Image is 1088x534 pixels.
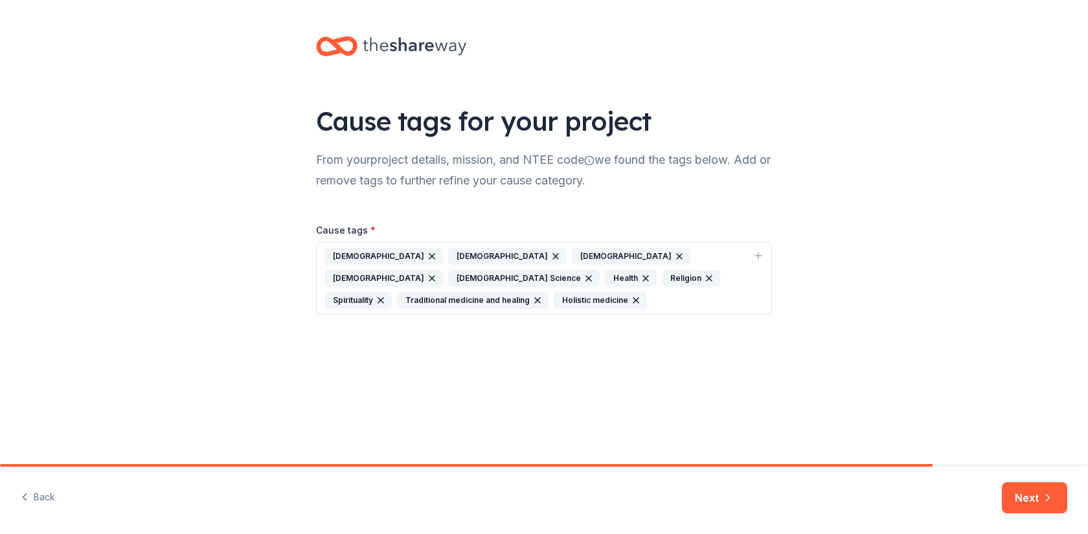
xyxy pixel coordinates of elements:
div: Health [605,270,657,287]
div: Spirituality [324,292,392,309]
div: [DEMOGRAPHIC_DATA] Science [448,270,600,287]
button: Back [21,484,55,511]
div: Holistic medicine [554,292,647,309]
div: [DEMOGRAPHIC_DATA] [448,248,567,265]
div: From your project details, mission, and NTEE code we found the tags below. Add or remove tags to ... [316,150,772,191]
div: Traditional medicine and healing [397,292,549,309]
div: [DEMOGRAPHIC_DATA] [572,248,690,265]
button: [DEMOGRAPHIC_DATA][DEMOGRAPHIC_DATA][DEMOGRAPHIC_DATA][DEMOGRAPHIC_DATA][DEMOGRAPHIC_DATA] Scienc... [316,242,772,315]
label: Cause tags [316,224,376,237]
div: [DEMOGRAPHIC_DATA] [324,248,443,265]
button: Next [1002,482,1067,513]
div: Religion [662,270,720,287]
div: [DEMOGRAPHIC_DATA] [324,270,443,287]
div: Cause tags for your project [316,103,772,139]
